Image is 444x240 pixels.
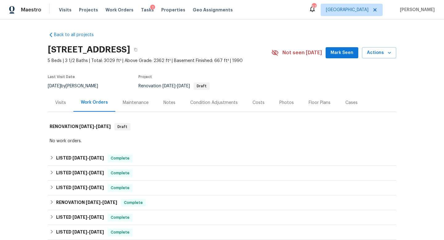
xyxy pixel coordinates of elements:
[48,47,130,53] h2: [STREET_ADDRESS]
[48,151,396,166] div: LISTED [DATE]-[DATE]Complete
[138,75,152,79] span: Project
[48,32,107,38] a: Back to all projects
[79,124,94,129] span: [DATE]
[48,180,396,195] div: LISTED [DATE]-[DATE]Complete
[72,171,87,175] span: [DATE]
[108,185,132,191] span: Complete
[72,215,104,219] span: -
[163,100,175,106] div: Notes
[130,44,141,55] button: Copy Address
[79,124,111,129] span: -
[150,5,155,11] div: 1
[48,210,396,225] div: LISTED [DATE]-[DATE]Complete
[72,215,87,219] span: [DATE]
[72,171,104,175] span: -
[81,99,108,106] div: Work Orders
[326,7,368,13] span: [GEOGRAPHIC_DATA]
[55,100,66,106] div: Visits
[56,155,104,162] h6: LISTED
[89,230,104,234] span: [DATE]
[86,200,101,205] span: [DATE]
[56,199,117,206] h6: RENOVATION
[59,7,72,13] span: Visits
[162,84,190,88] span: -
[115,124,130,130] span: Draft
[162,84,175,88] span: [DATE]
[56,184,104,192] h6: LISTED
[331,49,353,57] span: Mark Seen
[56,229,104,236] h6: LISTED
[86,200,117,205] span: -
[279,100,294,106] div: Photos
[362,47,396,59] button: Actions
[123,100,149,106] div: Maintenance
[56,214,104,221] h6: LISTED
[345,100,358,106] div: Cases
[48,195,396,210] div: RENOVATION [DATE]-[DATE]Complete
[56,169,104,177] h6: LISTED
[161,7,185,13] span: Properties
[282,50,322,56] span: Not seen [DATE]
[48,82,105,90] div: by [PERSON_NAME]
[50,123,111,130] h6: RENOVATION
[397,7,435,13] span: [PERSON_NAME]
[21,7,41,13] span: Maestro
[105,7,134,13] span: Work Orders
[177,84,190,88] span: [DATE]
[48,58,271,64] span: 5 Beds | 3 1/2 Baths | Total: 3029 ft² | Above Grade: 2362 ft² | Basement Finished: 667 ft² | 1990
[108,170,132,176] span: Complete
[121,200,145,206] span: Complete
[50,138,394,144] div: No work orders.
[79,7,98,13] span: Projects
[108,214,132,221] span: Complete
[48,75,75,79] span: Last Visit Date
[96,124,111,129] span: [DATE]
[367,49,391,57] span: Actions
[48,166,396,180] div: LISTED [DATE]-[DATE]Complete
[108,229,132,235] span: Complete
[48,117,396,137] div: RENOVATION [DATE]-[DATE]Draft
[48,225,396,240] div: LISTED [DATE]-[DATE]Complete
[89,215,104,219] span: [DATE]
[108,155,132,161] span: Complete
[72,230,104,234] span: -
[48,84,61,88] span: [DATE]
[312,4,316,10] div: 57
[89,185,104,190] span: [DATE]
[190,100,238,106] div: Condition Adjustments
[253,100,265,106] div: Costs
[138,84,210,88] span: Renovation
[102,200,117,205] span: [DATE]
[72,230,87,234] span: [DATE]
[72,185,87,190] span: [DATE]
[326,47,358,59] button: Mark Seen
[194,84,209,88] span: Draft
[193,7,233,13] span: Geo Assignments
[72,156,104,160] span: -
[72,185,104,190] span: -
[89,156,104,160] span: [DATE]
[141,8,154,12] span: Tasks
[309,100,331,106] div: Floor Plans
[89,171,104,175] span: [DATE]
[72,156,87,160] span: [DATE]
